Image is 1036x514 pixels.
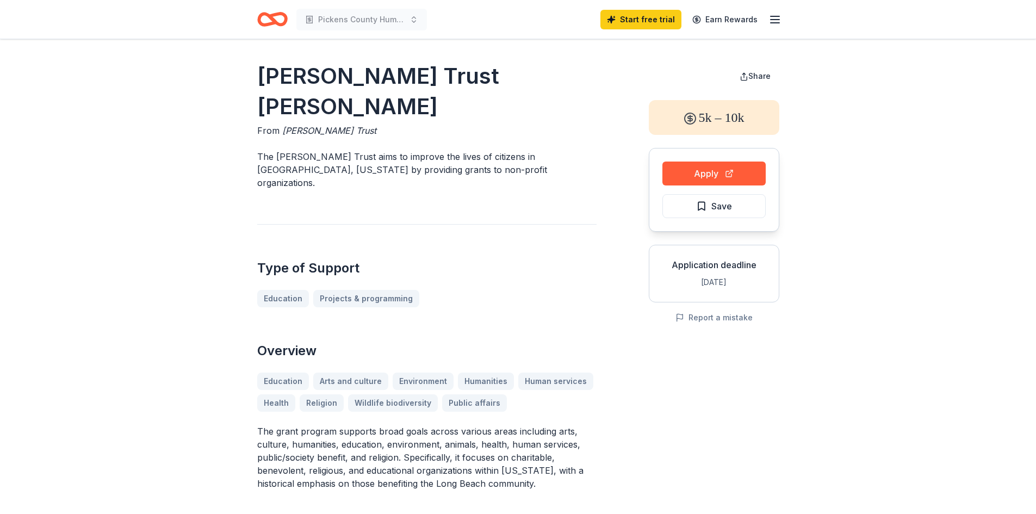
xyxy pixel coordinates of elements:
button: Share [731,65,779,87]
p: The grant program supports broad goals across various areas including arts, culture, humanities, ... [257,425,597,490]
span: Share [748,71,771,80]
a: Home [257,7,288,32]
div: Application deadline [658,258,770,271]
button: Report a mistake [675,311,753,324]
h2: Overview [257,342,597,360]
p: The [PERSON_NAME] Trust aims to improve the lives of citizens in [GEOGRAPHIC_DATA], [US_STATE] by... [257,150,597,189]
span: Save [711,199,732,213]
a: Projects & programming [313,290,419,307]
h2: Type of Support [257,259,597,277]
a: Start free trial [600,10,681,29]
a: Earn Rewards [686,10,764,29]
a: Education [257,290,309,307]
button: Pickens County Humane Society [296,9,427,30]
div: 5k – 10k [649,100,779,135]
span: [PERSON_NAME] Trust [282,125,376,136]
button: Save [662,194,766,218]
button: Apply [662,162,766,185]
h1: [PERSON_NAME] Trust [PERSON_NAME] [257,61,597,122]
div: From [257,124,597,137]
span: Pickens County Humane Society [318,13,405,26]
div: [DATE] [658,276,770,289]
